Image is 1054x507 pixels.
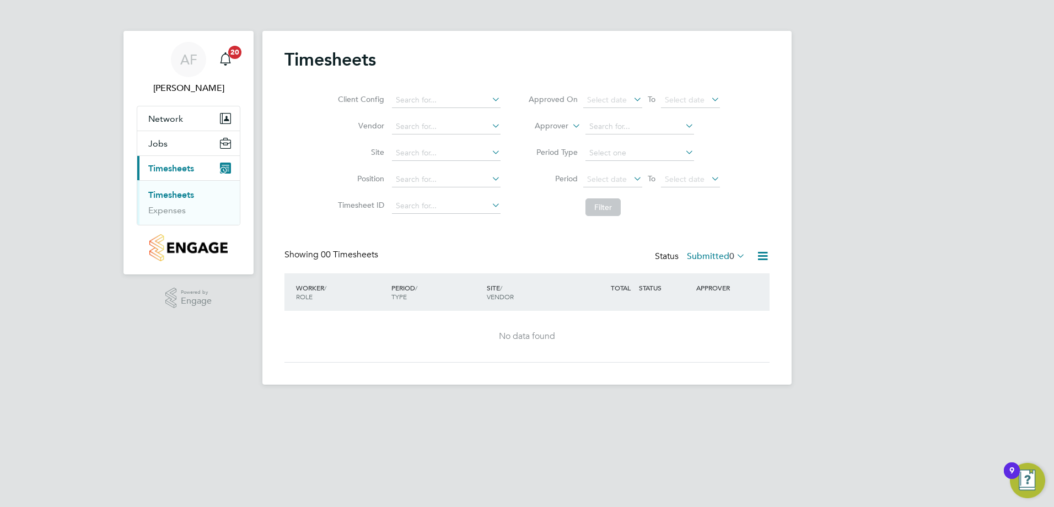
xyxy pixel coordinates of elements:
[123,31,254,274] nav: Main navigation
[296,292,313,301] span: ROLE
[148,163,194,174] span: Timesheets
[148,114,183,124] span: Network
[687,251,745,262] label: Submitted
[335,200,384,210] label: Timesheet ID
[528,94,578,104] label: Approved On
[655,249,748,265] div: Status
[335,94,384,104] label: Client Config
[487,292,514,301] span: VENDOR
[391,292,407,301] span: TYPE
[392,172,501,187] input: Search for...
[335,121,384,131] label: Vendor
[392,93,501,108] input: Search for...
[636,278,693,298] div: STATUS
[644,92,659,106] span: To
[228,46,241,59] span: 20
[137,106,240,131] button: Network
[335,147,384,157] label: Site
[587,174,627,184] span: Select date
[392,119,501,134] input: Search for...
[284,48,376,71] h2: Timesheets
[585,198,621,216] button: Filter
[644,171,659,186] span: To
[500,283,502,292] span: /
[484,278,579,306] div: SITE
[293,278,389,306] div: WORKER
[585,145,694,161] input: Select one
[392,145,501,161] input: Search for...
[148,190,194,200] a: Timesheets
[335,174,384,184] label: Position
[693,278,751,298] div: APPROVER
[149,234,227,261] img: countryside-properties-logo-retina.png
[519,121,568,132] label: Approver
[392,198,501,214] input: Search for...
[415,283,417,292] span: /
[137,131,240,155] button: Jobs
[181,296,212,306] span: Engage
[295,331,759,342] div: No data found
[665,174,705,184] span: Select date
[324,283,326,292] span: /
[137,42,240,95] a: AF[PERSON_NAME]
[611,283,631,292] span: TOTAL
[528,174,578,184] label: Period
[284,249,380,261] div: Showing
[137,156,240,180] button: Timesheets
[1010,463,1045,498] button: Open Resource Center, 9 new notifications
[180,52,197,67] span: AF
[165,288,212,309] a: Powered byEngage
[137,234,240,261] a: Go to home page
[181,288,212,297] span: Powered by
[665,95,705,105] span: Select date
[137,180,240,225] div: Timesheets
[587,95,627,105] span: Select date
[1009,471,1014,485] div: 9
[137,82,240,95] span: Adrian Faur
[214,42,236,77] a: 20
[528,147,578,157] label: Period Type
[729,251,734,262] span: 0
[148,205,186,215] a: Expenses
[321,249,378,260] span: 00 Timesheets
[585,119,694,134] input: Search for...
[389,278,484,306] div: PERIOD
[148,138,168,149] span: Jobs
